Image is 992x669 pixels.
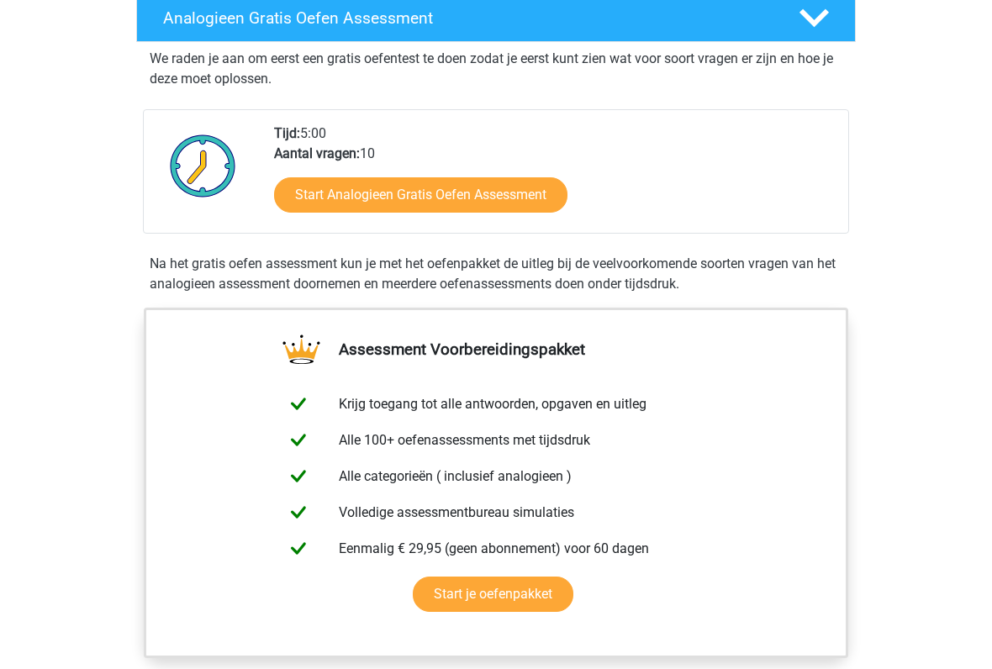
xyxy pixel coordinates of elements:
[261,124,847,234] div: 5:00 10
[150,50,842,90] p: We raden je aan om eerst een gratis oefentest te doen zodat je eerst kunt zien wat voor soort vra...
[143,255,849,295] div: Na het gratis oefen assessment kun je met het oefenpakket de uitleg bij de veelvoorkomende soorte...
[274,126,300,142] b: Tijd:
[274,178,567,213] a: Start Analogieen Gratis Oefen Assessment
[413,577,573,613] a: Start je oefenpakket
[274,146,360,162] b: Aantal vragen:
[163,9,772,29] h4: Analogieen Gratis Oefen Assessment
[161,124,245,208] img: Klok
